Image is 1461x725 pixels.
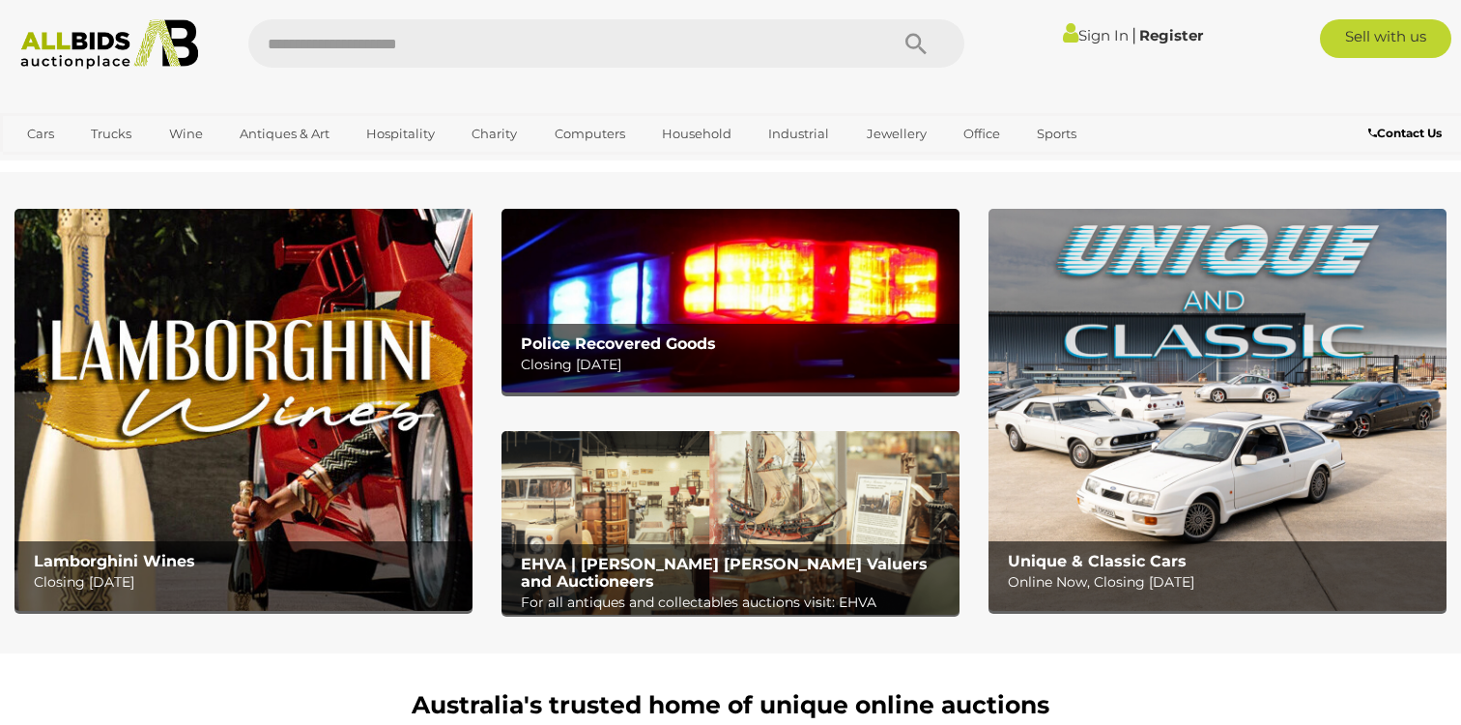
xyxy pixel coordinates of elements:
[988,209,1447,610] img: Unique & Classic Cars
[521,334,716,353] b: Police Recovered Goods
[14,209,473,610] img: Lamborghini Wines
[1139,26,1203,44] a: Register
[14,118,67,150] a: Cars
[157,118,215,150] a: Wine
[14,209,473,610] a: Lamborghini Wines Lamborghini Wines Closing [DATE]
[951,118,1013,150] a: Office
[1368,126,1442,140] b: Contact Us
[1008,570,1437,594] p: Online Now, Closing [DATE]
[1008,552,1187,570] b: Unique & Classic Cars
[521,555,928,591] b: EHVA | [PERSON_NAME] [PERSON_NAME] Valuers and Auctioneers
[34,570,463,594] p: Closing [DATE]
[521,591,950,615] p: For all antiques and collectables auctions visit: EHVA
[756,118,842,150] a: Industrial
[501,431,960,615] img: EHVA | Evans Hastings Valuers and Auctioneers
[1368,123,1447,144] a: Contact Us
[14,150,177,182] a: [GEOGRAPHIC_DATA]
[501,209,960,392] a: Police Recovered Goods Police Recovered Goods Closing [DATE]
[354,118,447,150] a: Hospitality
[854,118,939,150] a: Jewellery
[868,19,964,68] button: Search
[1320,19,1451,58] a: Sell with us
[1063,26,1129,44] a: Sign In
[1024,118,1089,150] a: Sports
[459,118,530,150] a: Charity
[34,552,195,570] b: Lamborghini Wines
[649,118,744,150] a: Household
[542,118,638,150] a: Computers
[227,118,342,150] a: Antiques & Art
[988,209,1447,610] a: Unique & Classic Cars Unique & Classic Cars Online Now, Closing [DATE]
[501,209,960,392] img: Police Recovered Goods
[521,353,950,377] p: Closing [DATE]
[11,19,208,70] img: Allbids.com.au
[1132,24,1136,45] span: |
[78,118,144,150] a: Trucks
[501,431,960,615] a: EHVA | Evans Hastings Valuers and Auctioneers EHVA | [PERSON_NAME] [PERSON_NAME] Valuers and Auct...
[24,692,1437,719] h1: Australia's trusted home of unique online auctions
